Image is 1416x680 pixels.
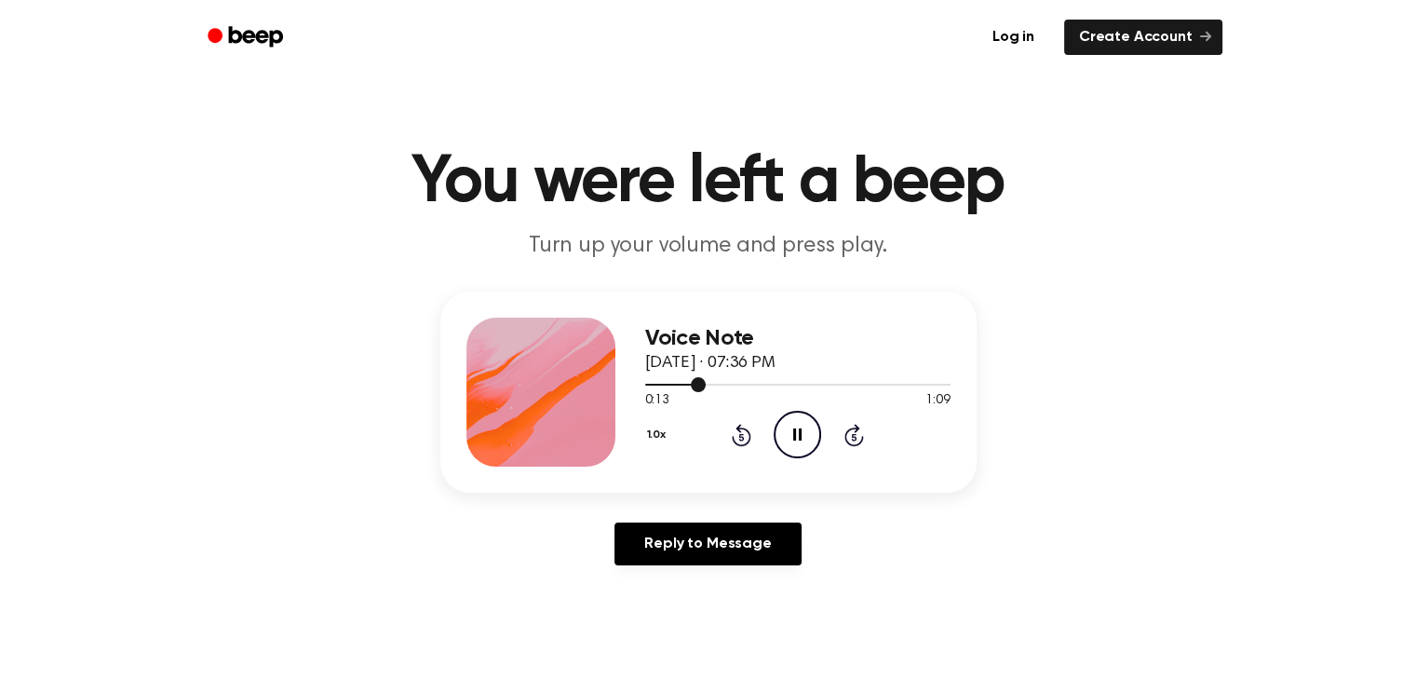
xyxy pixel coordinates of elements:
a: Log in [974,16,1053,59]
span: 0:13 [645,391,669,411]
button: 1.0x [645,419,673,451]
p: Turn up your volume and press play. [351,231,1066,262]
a: Reply to Message [614,523,801,565]
h1: You were left a beep [232,149,1185,216]
a: Create Account [1064,20,1222,55]
span: 1:09 [925,391,950,411]
a: Beep [195,20,300,56]
span: [DATE] · 07:36 PM [645,355,775,372]
h3: Voice Note [645,326,951,351]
